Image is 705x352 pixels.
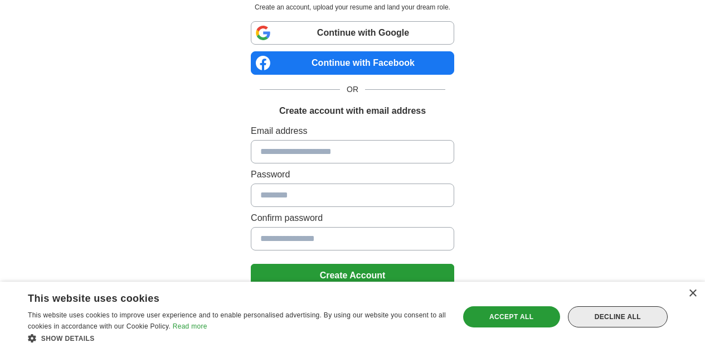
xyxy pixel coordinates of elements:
[253,2,452,12] p: Create an account, upload your resume and land your dream role.
[173,322,207,330] a: Read more, opens a new window
[279,104,426,118] h1: Create account with email address
[251,264,454,287] button: Create Account
[251,211,454,225] label: Confirm password
[688,290,697,298] div: Close
[568,306,668,327] div: Decline all
[251,51,454,75] a: Continue with Facebook
[340,84,365,95] span: OR
[28,332,446,344] div: Show details
[28,311,446,330] span: This website uses cookies to improve user experience and to enable personalised advertising. By u...
[28,288,419,305] div: This website uses cookies
[41,335,95,343] span: Show details
[463,306,560,327] div: Accept all
[251,124,454,138] label: Email address
[251,168,454,181] label: Password
[251,21,454,45] a: Continue with Google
